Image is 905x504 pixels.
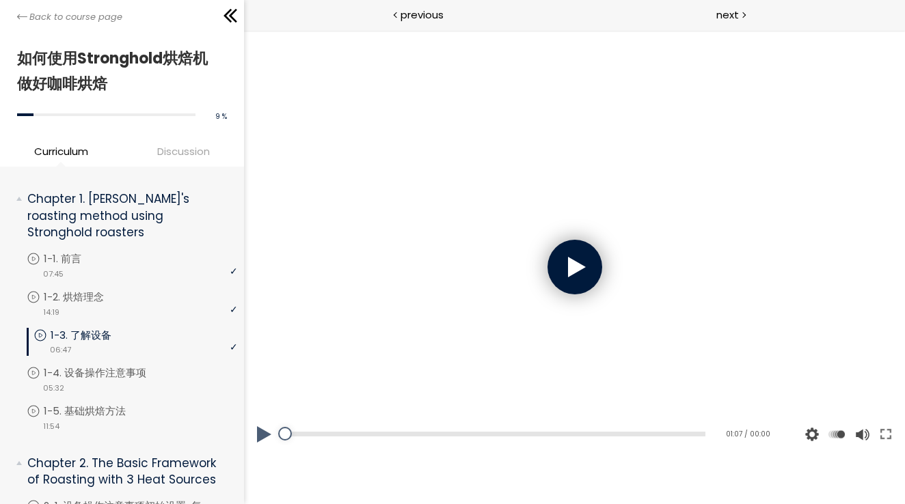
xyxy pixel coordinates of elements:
[50,344,71,356] span: 06:47
[43,307,59,318] span: 14:19
[580,385,605,423] div: Change playback rate
[126,143,241,159] span: Discussion
[51,328,139,343] p: 1-3. 了解设备
[29,10,122,24] span: Back to course page
[215,111,227,122] span: 9 %
[27,455,227,488] p: Chapter 2. The Basic Framework of Roasting with 3 Heat Sources
[43,382,64,394] span: 05:32
[558,385,578,423] button: Video quality
[44,365,174,380] p: 1-4. 设备操作注意事项
[44,290,131,305] p: 1-2. 烘焙理念
[44,251,109,266] p: 1-1. 前言
[582,385,603,423] button: Play back rate
[27,191,227,241] p: Chapter 1. [PERSON_NAME]'s roasting method using Stronghold roasters
[43,268,64,280] span: 07:45
[607,385,627,423] button: Volume
[474,399,526,410] div: 01:07 / 00:00
[401,7,444,23] span: previous
[17,10,122,24] a: Back to course page
[716,7,739,23] span: next
[17,46,220,97] h1: 如何使用Stronghold烘焙机做好咖啡烘焙
[34,143,88,159] span: Curriculum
